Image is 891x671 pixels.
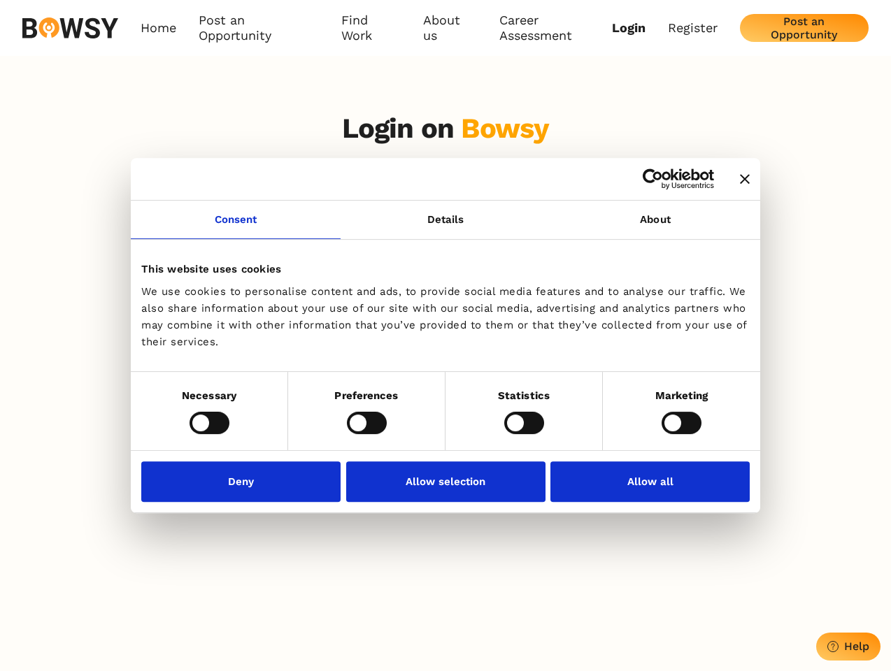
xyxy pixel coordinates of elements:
[498,389,550,402] strong: Statistics
[131,201,341,239] a: Consent
[550,461,750,502] button: Allow all
[141,13,176,44] a: Home
[366,157,525,172] p: Enter and start using it
[461,112,549,145] div: Bowsy
[612,20,646,36] a: Login
[816,633,881,661] button: Help
[182,389,236,402] strong: Necessary
[668,20,718,36] a: Register
[655,389,708,402] strong: Marketing
[751,15,857,41] div: Post an Opportunity
[342,112,550,145] h3: Login on
[141,261,750,277] div: This website uses cookies
[499,13,612,44] a: Career Assessment
[592,168,714,189] a: Usercentrics Cookiebot - opens in a new window
[141,461,341,502] button: Deny
[334,389,398,402] strong: Preferences
[22,17,118,38] img: svg%3e
[346,461,546,502] button: Allow selection
[740,174,750,184] button: Close banner
[141,283,750,350] div: We use cookies to personalise content and ads, to provide social media features and to analyse ou...
[740,14,869,42] button: Post an Opportunity
[341,201,550,239] a: Details
[844,640,869,653] div: Help
[550,201,760,239] a: About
